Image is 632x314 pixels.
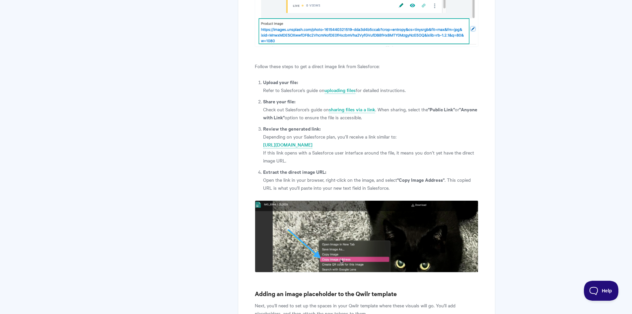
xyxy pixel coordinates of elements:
a: [URL][DOMAIN_NAME] [263,141,313,149]
strong: Upload your file: [263,78,298,85]
strong: "Copy Image Address" [397,176,445,183]
p: If this link opens with a Salesforce user interface around the file, it means you don’t yet have ... [263,149,478,164]
p: Open the link in your browser, right-click on the image, and select . This copied URL is what you... [263,176,478,192]
p: Check out Salesforce’s guide on . When sharing, select the or option to ensure the file is access... [263,105,478,121]
iframe: Toggle Customer Support [584,281,619,301]
strong: Share your file: [263,98,295,105]
strong: Review the generated link: [263,125,320,132]
strong: "Public Link" [428,106,455,113]
a: sharing files via a link [329,106,375,113]
p: Depending on your Salesforce plan, you’ll receive a link similar to: [263,133,478,141]
img: file-vdYZilPh9f.png [255,200,478,272]
p: Refer to Salesforce’s guide on for detailed instructions. [263,86,478,94]
h3: Adding an image placeholder to the Qwilr template [255,289,478,298]
p: Follow these steps to get a direct image link from Salesforce: [255,62,478,70]
a: uploading files [324,87,356,94]
strong: Extract the direct image URL: [263,168,326,175]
